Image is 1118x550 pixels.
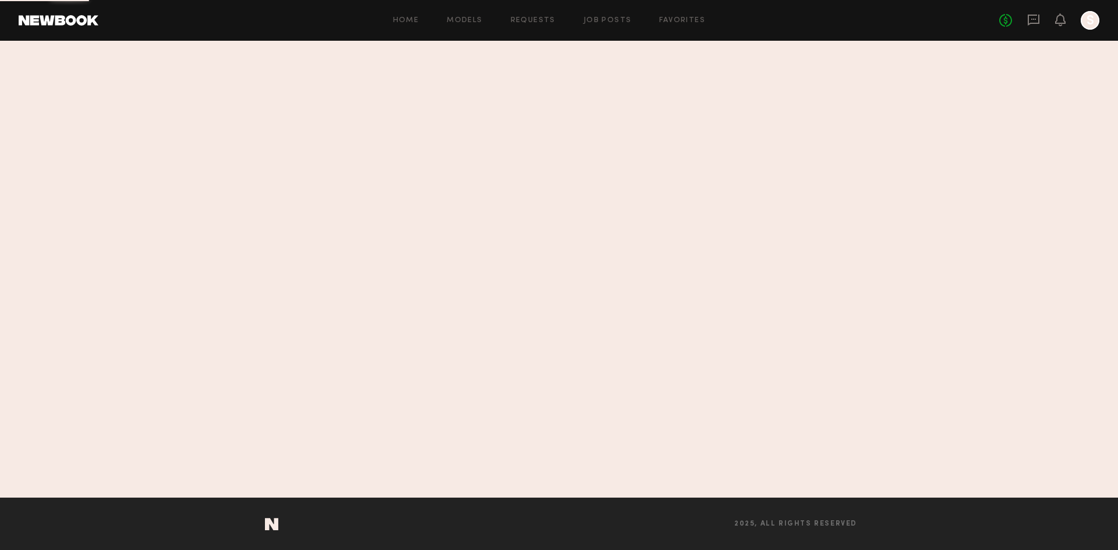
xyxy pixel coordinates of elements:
[1081,11,1099,30] a: S
[447,17,482,24] a: Models
[583,17,632,24] a: Job Posts
[393,17,419,24] a: Home
[659,17,705,24] a: Favorites
[734,520,857,528] span: 2025, all rights reserved
[511,17,556,24] a: Requests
